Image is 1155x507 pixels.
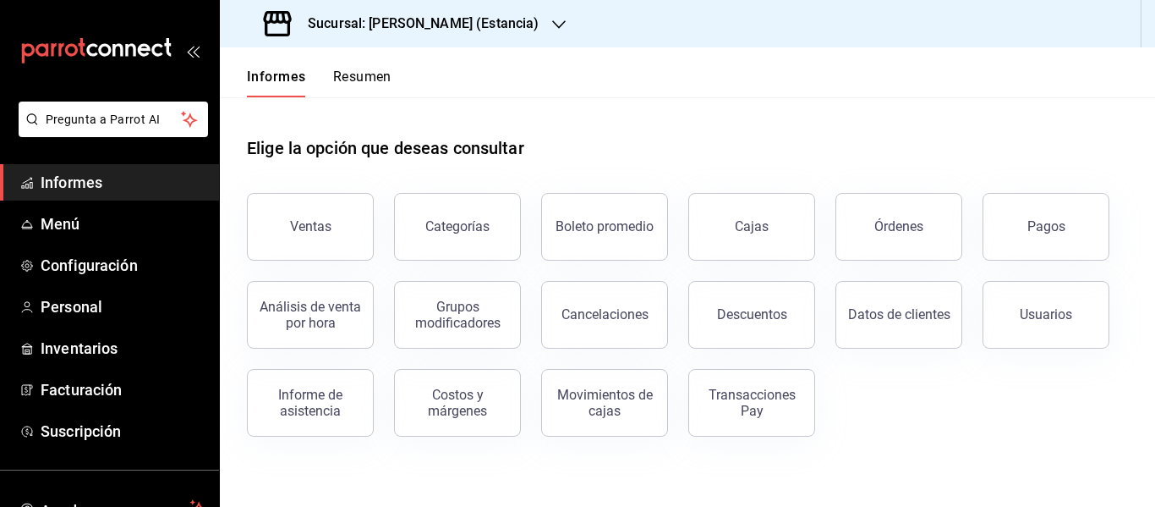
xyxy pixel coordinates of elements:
button: Transacciones Pay [688,369,815,437]
font: Grupos modificadores [415,299,501,331]
font: Órdenes [874,218,923,234]
font: Resumen [333,69,391,85]
font: Suscripción [41,422,121,440]
button: abrir_cajón_menú [186,44,200,58]
font: Ventas [290,218,331,234]
font: Facturación [41,381,122,399]
font: Inventarios [41,339,118,357]
button: Pregunta a Parrot AI [19,102,208,137]
font: Categorías [425,218,490,234]
font: Menú [41,215,80,233]
a: Pregunta a Parrot AI [12,123,208,141]
button: Movimientos de cajas [541,369,668,437]
font: Cajas [735,218,769,234]
font: Informe de asistencia [278,387,342,419]
font: Datos de clientes [848,306,950,322]
button: Pagos [983,193,1109,261]
button: Informe de asistencia [247,369,374,437]
button: Descuentos [688,281,815,349]
font: Movimientos de cajas [557,387,653,419]
button: Ventas [247,193,374,261]
button: Boleto promedio [541,193,668,261]
button: Datos de clientes [835,281,962,349]
button: Órdenes [835,193,962,261]
div: pestañas de navegación [247,68,391,97]
button: Grupos modificadores [394,281,521,349]
button: Categorías [394,193,521,261]
button: Cancelaciones [541,281,668,349]
font: Informes [41,174,102,191]
button: Cajas [688,193,815,261]
font: Costos y márgenes [428,387,487,419]
font: Configuración [41,256,138,274]
font: Análisis de venta por hora [260,299,361,331]
font: Pregunta a Parrot AI [46,113,161,126]
font: Boleto promedio [556,218,654,234]
font: Pagos [1027,218,1065,234]
button: Usuarios [983,281,1109,349]
button: Análisis de venta por hora [247,281,374,349]
font: Sucursal: [PERSON_NAME] (Estancia) [308,15,539,31]
button: Costos y márgenes [394,369,521,437]
font: Elige la opción que deseas consultar [247,138,524,158]
font: Descuentos [717,306,787,322]
font: Informes [247,69,306,85]
font: Transacciones Pay [709,387,796,419]
font: Personal [41,298,102,316]
font: Usuarios [1020,306,1072,322]
font: Cancelaciones [561,306,649,322]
